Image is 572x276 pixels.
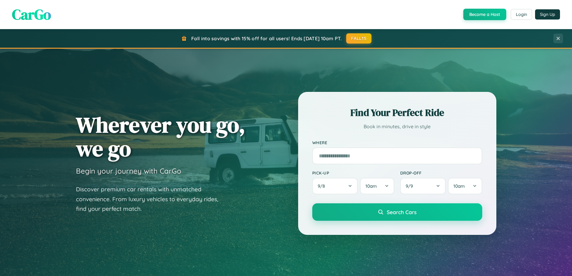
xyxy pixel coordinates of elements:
[511,9,532,20] button: Login
[387,209,416,215] span: Search Cars
[12,5,51,24] span: CarGo
[400,178,446,194] button: 9/9
[76,166,181,175] h3: Begin your journey with CarGo
[360,178,394,194] button: 10am
[312,122,482,131] p: Book in minutes, drive in style
[312,203,482,221] button: Search Cars
[191,35,342,41] span: Fall into savings with 15% off for all users! Ends [DATE] 10am PT.
[312,178,358,194] button: 9/8
[76,113,245,160] h1: Wherever you go, we go
[400,170,482,175] label: Drop-off
[76,184,226,214] p: Discover premium car rentals with unmatched convenience. From luxury vehicles to everyday rides, ...
[535,9,560,20] button: Sign Up
[312,170,394,175] label: Pick-up
[453,183,465,189] span: 10am
[312,140,482,145] label: Where
[448,178,482,194] button: 10am
[406,183,416,189] span: 9 / 9
[346,33,371,44] button: FALL15
[365,183,377,189] span: 10am
[318,183,328,189] span: 9 / 8
[312,106,482,119] h2: Find Your Perfect Ride
[463,9,506,20] button: Become a Host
